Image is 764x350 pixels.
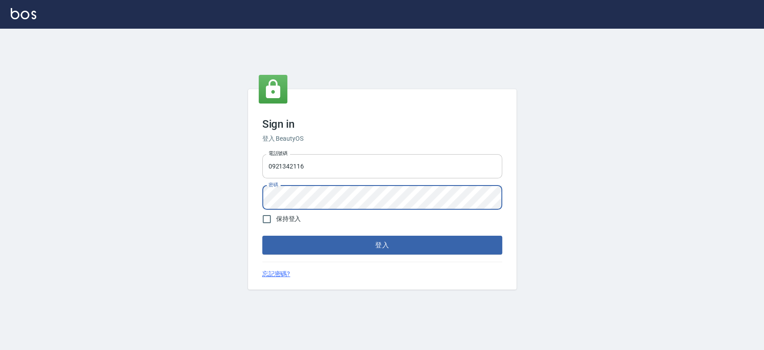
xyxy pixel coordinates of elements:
[269,181,278,188] label: 密碼
[269,150,287,157] label: 電話號碼
[276,214,301,224] span: 保持登入
[262,118,502,130] h3: Sign in
[262,269,290,279] a: 忘記密碼?
[11,8,36,19] img: Logo
[262,134,502,143] h6: 登入 BeautyOS
[262,236,502,255] button: 登入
